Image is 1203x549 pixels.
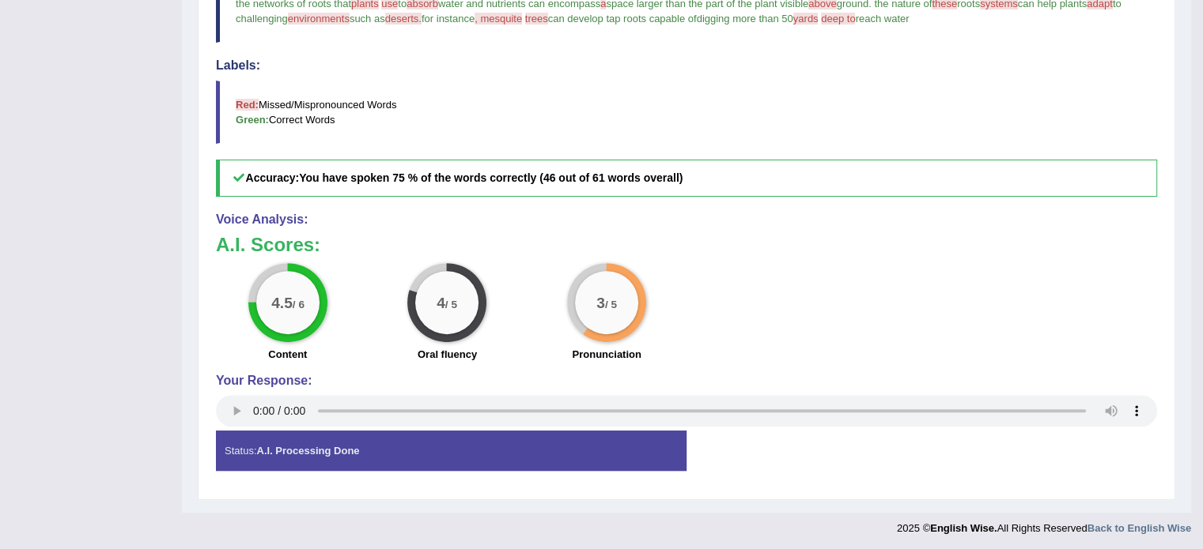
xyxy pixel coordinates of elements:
[385,13,422,24] span: deserts.
[216,160,1157,197] h5: Accuracy:
[216,212,1157,227] h4: Voice Analysis:
[288,13,350,24] span: environments
[605,299,617,310] small: / 5
[236,99,259,111] b: Red:
[475,13,522,24] span: , mesquite
[596,294,605,311] big: 3
[216,374,1157,388] h4: Your Response:
[1088,522,1191,534] a: Back to English Wise
[445,299,457,310] small: / 5
[855,13,909,24] span: reach water
[271,294,293,311] big: 4.5
[897,513,1191,536] div: 2025 © All Rights Reserved
[216,431,687,471] div: Status:
[216,81,1157,144] blockquote: Missed/Mispronounced Words Correct Words
[548,13,697,24] span: can develop tap roots capable of
[697,13,793,24] span: digging more than 50
[299,171,683,184] b: You have spoken 75 % of the words correctly (46 out of 61 words overall)
[572,347,641,362] label: Pronunciation
[422,13,475,24] span: for instance
[216,234,320,255] b: A.I. Scores:
[293,299,305,310] small: / 6
[350,13,385,24] span: such as
[793,13,819,24] span: yards
[821,13,855,24] span: deep to
[216,58,1157,73] h4: Labels:
[236,114,269,126] b: Green:
[418,347,477,362] label: Oral fluency
[437,294,446,311] big: 4
[268,347,307,362] label: Content
[256,445,359,457] strong: A.I. Processing Done
[930,522,997,534] strong: English Wise.
[525,13,548,24] span: trees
